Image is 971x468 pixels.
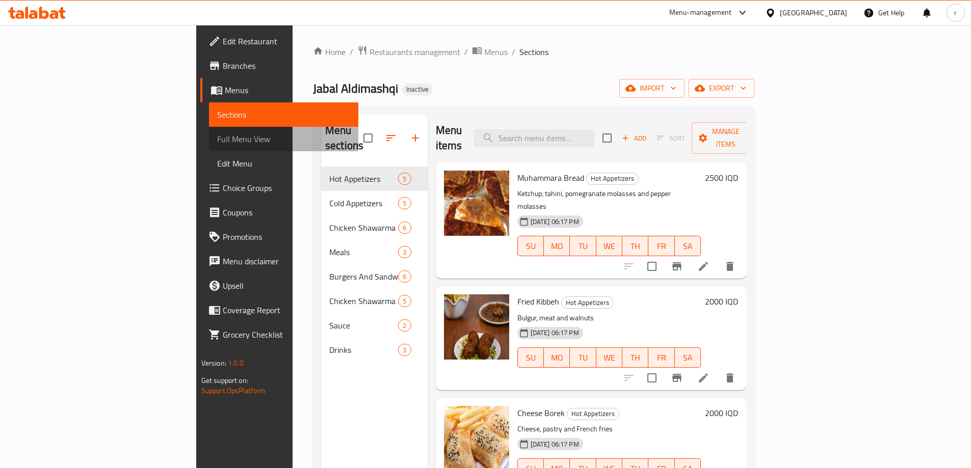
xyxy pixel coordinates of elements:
span: Muhammara Bread [517,170,584,185]
span: Version: [201,356,226,370]
button: Add [618,130,650,146]
span: Chicken Shawarma Meals [329,222,398,234]
button: TU [570,236,596,256]
div: Drinks [329,344,398,356]
span: Select section [596,127,618,149]
span: Menu disclaimer [223,255,350,267]
a: Grocery Checklist [200,322,358,347]
div: Chicken Shawarma Meals6 [321,215,428,240]
span: Get support on: [201,374,248,387]
span: Hot Appetizers [567,408,619,420]
span: 3 [399,345,410,355]
span: Select to update [641,367,663,389]
a: Choice Groups [200,176,358,200]
a: Edit Menu [209,151,358,176]
span: Cold Appetizers [329,197,398,209]
span: 6 [399,223,410,233]
div: Burgers And Sandwiches6 [321,264,428,289]
div: items [398,270,411,283]
div: Drinks3 [321,338,428,362]
span: 5 [399,174,410,184]
button: WE [596,236,622,256]
a: Restaurants management [357,45,460,59]
a: Support.OpsPlatform [201,384,266,397]
p: Cheese, pastry and French fries [517,423,701,435]
span: Jabal Aldimashqi [313,77,398,100]
div: items [398,197,411,209]
span: r [954,7,957,18]
span: Hot Appetizers [562,297,613,309]
span: Grocery Checklist [223,328,350,341]
a: Menus [200,78,358,102]
span: Full Menu View [217,133,350,145]
span: Select section first [650,130,692,146]
div: Chicken Shawarma Sandwiches5 [321,289,428,313]
a: Edit Restaurant [200,29,358,53]
span: SA [679,239,697,254]
span: TH [626,239,644,254]
span: 5 [399,199,410,208]
a: Branches [200,53,358,78]
span: WE [600,350,618,365]
span: Branches [223,60,350,72]
span: SU [522,350,540,365]
a: Sections [209,102,358,127]
div: items [398,222,411,234]
span: Coverage Report [223,304,350,316]
span: Menus [484,46,508,58]
span: 3 [399,247,410,257]
span: Add item [618,130,650,146]
span: [DATE] 06:17 PM [527,439,583,449]
a: Menu disclaimer [200,249,358,273]
span: Sort sections [379,126,403,150]
span: Hot Appetizers [329,173,398,185]
a: Upsell [200,273,358,298]
span: Edit Menu [217,157,350,170]
span: Burgers And Sandwiches [329,270,398,283]
a: Promotions [200,225,358,249]
div: Meals3 [321,240,428,264]
img: Fried Kibbeh [444,294,509,360]
span: SU [522,239,540,254]
span: import [627,82,676,95]
span: SA [679,350,697,365]
li: / [512,46,515,58]
span: FR [652,350,670,365]
span: Hot Appetizers [587,173,638,184]
input: search [474,129,594,147]
span: Coupons [223,206,350,218]
span: [DATE] 06:17 PM [527,217,583,227]
span: Promotions [223,231,350,243]
span: TU [574,239,592,254]
button: MO [544,236,570,256]
span: MO [548,239,566,254]
button: SU [517,347,544,368]
div: Chicken Shawarma Sandwiches [329,295,398,307]
p: Bulgur, meat and walnuts [517,312,701,324]
div: items [398,246,411,258]
button: import [619,79,685,98]
span: Restaurants management [370,46,460,58]
button: SU [517,236,544,256]
span: Sauce [329,319,398,332]
a: Coverage Report [200,298,358,322]
span: Meals [329,246,398,258]
nav: Menu sections [321,162,428,366]
a: Coupons [200,200,358,225]
img: Muhammara Bread [444,171,509,236]
div: items [398,173,411,185]
span: Edit Restaurant [223,35,350,47]
span: 2 [399,321,410,331]
span: 6 [399,272,410,282]
div: items [398,344,411,356]
div: items [398,319,411,332]
span: Sections [519,46,548,58]
li: / [464,46,468,58]
span: Upsell [223,280,350,292]
div: Cold Appetizers5 [321,191,428,215]
span: Fried Kibbeh [517,294,559,309]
